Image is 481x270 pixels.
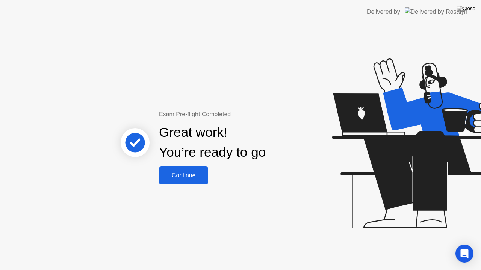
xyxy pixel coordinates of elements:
button: Continue [159,166,208,184]
div: Great work! You’re ready to go [159,123,266,162]
div: Delivered by [367,7,400,16]
div: Open Intercom Messenger [455,244,473,262]
img: Delivered by Rosalyn [405,7,467,16]
img: Close [457,6,475,12]
div: Exam Pre-flight Completed [159,110,314,119]
div: Continue [161,172,206,179]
